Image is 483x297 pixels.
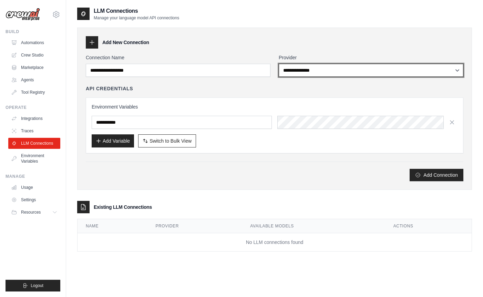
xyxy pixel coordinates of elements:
[138,134,196,147] button: Switch to Bulk View
[86,54,270,61] label: Connection Name
[385,219,472,233] th: Actions
[242,219,385,233] th: Available Models
[6,8,40,21] img: Logo
[92,134,134,147] button: Add Variable
[150,137,192,144] span: Switch to Bulk View
[8,207,60,218] button: Resources
[8,150,60,167] a: Environment Variables
[8,113,60,124] a: Integrations
[78,219,147,233] th: Name
[6,105,60,110] div: Operate
[6,280,60,291] button: Logout
[279,54,463,61] label: Provider
[8,62,60,73] a: Marketplace
[92,103,458,110] h3: Environment Variables
[8,87,60,98] a: Tool Registry
[31,283,43,288] span: Logout
[102,39,149,46] h3: Add New Connection
[86,85,133,92] h4: API Credentials
[6,29,60,34] div: Build
[8,194,60,205] a: Settings
[21,209,41,215] span: Resources
[6,174,60,179] div: Manage
[147,219,242,233] th: Provider
[410,169,463,181] button: Add Connection
[8,182,60,193] a: Usage
[8,50,60,61] a: Crew Studio
[8,74,60,85] a: Agents
[8,125,60,136] a: Traces
[78,233,472,252] td: No LLM connections found
[8,37,60,48] a: Automations
[8,138,60,149] a: LLM Connections
[94,15,179,21] p: Manage your language model API connections
[94,7,179,15] h2: LLM Connections
[94,204,152,211] h3: Existing LLM Connections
